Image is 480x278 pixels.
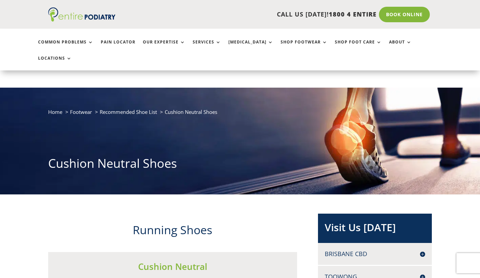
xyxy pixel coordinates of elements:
[38,40,93,54] a: Common Problems
[325,250,425,258] h4: Brisbane CBD
[48,155,432,175] h1: Cushion Neutral Shoes
[389,40,412,54] a: About
[48,16,116,23] a: Entire Podiatry
[101,40,135,54] a: Pain Locator
[48,7,116,22] img: logo (1)
[48,109,62,115] a: Home
[329,10,377,18] span: 1800 4 ENTIRE
[100,109,157,115] a: Recommended Shoe List
[335,40,382,54] a: Shop Foot Care
[165,109,217,115] span: Cushion Neutral Shoes
[48,222,297,242] h2: Running Shoes
[48,260,297,276] h3: Cushion Neutral
[281,40,327,54] a: Shop Footwear
[70,109,92,115] a: Footwear
[379,7,430,22] a: Book Online
[136,10,377,19] p: CALL US [DATE]!
[325,220,425,238] h2: Visit Us [DATE]
[193,40,221,54] a: Services
[143,40,185,54] a: Our Expertise
[228,40,273,54] a: [MEDICAL_DATA]
[38,56,72,70] a: Locations
[48,107,432,121] nav: breadcrumb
